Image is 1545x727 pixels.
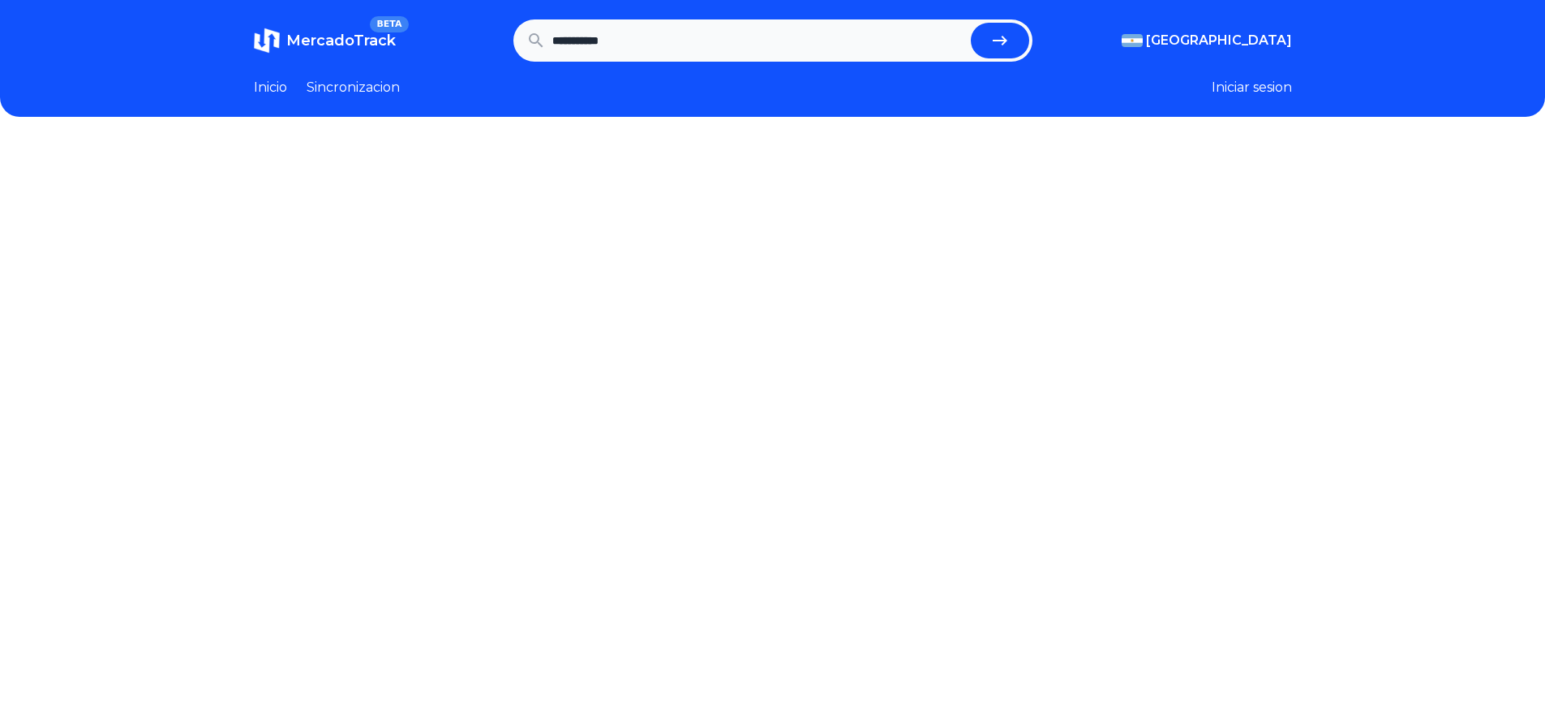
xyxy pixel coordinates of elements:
img: MercadoTrack [254,28,280,54]
span: BETA [370,16,408,32]
span: [GEOGRAPHIC_DATA] [1146,31,1292,50]
img: Argentina [1122,34,1143,47]
button: [GEOGRAPHIC_DATA] [1122,31,1292,50]
a: Sincronizacion [307,78,400,97]
a: Inicio [254,78,287,97]
a: MercadoTrackBETA [254,28,396,54]
button: Iniciar sesion [1212,78,1292,97]
span: MercadoTrack [286,32,396,49]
